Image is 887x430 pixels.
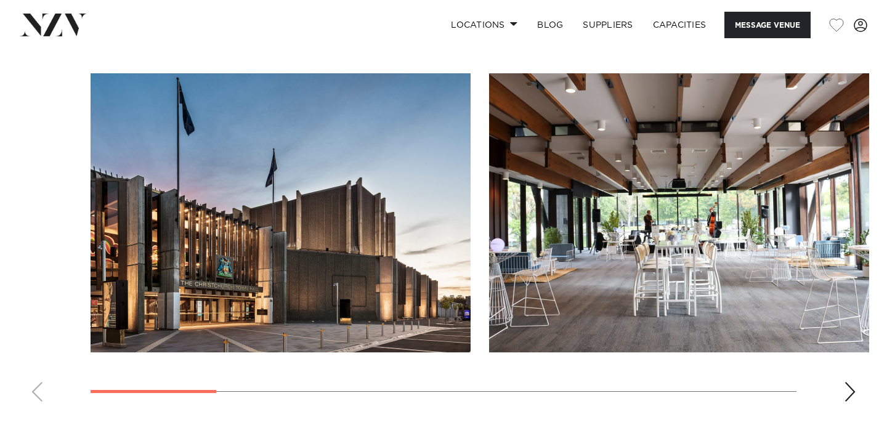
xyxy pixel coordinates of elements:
[643,12,716,38] a: Capacities
[91,73,471,352] swiper-slide: 1 / 10
[724,12,811,38] button: Message Venue
[20,14,87,36] img: nzv-logo.png
[489,73,869,352] swiper-slide: 2 / 10
[573,12,642,38] a: SUPPLIERS
[527,12,573,38] a: BLOG
[441,12,527,38] a: Locations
